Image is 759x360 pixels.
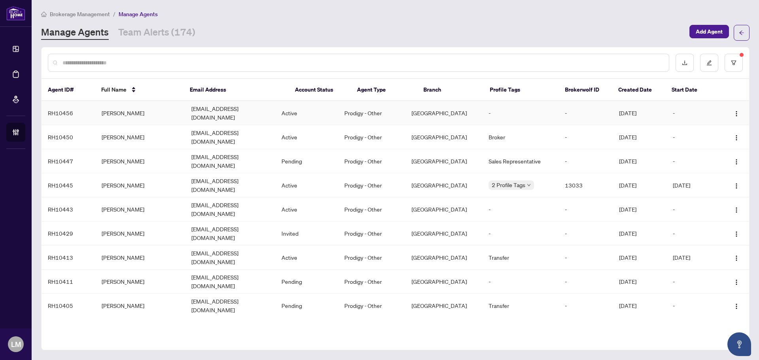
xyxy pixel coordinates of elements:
[289,79,351,101] th: Account Status
[185,101,275,125] td: [EMAIL_ADDRESS][DOMAIN_NAME]
[730,155,743,167] button: Logo
[559,270,612,294] td: -
[405,221,482,246] td: [GEOGRAPHIC_DATA]
[275,173,338,197] td: Active
[417,79,483,101] th: Branch
[739,30,744,36] span: arrow-left
[275,246,338,270] td: Active
[559,197,612,221] td: -
[95,246,185,270] td: [PERSON_NAME]
[95,125,185,149] td: [PERSON_NAME]
[405,294,482,318] td: [GEOGRAPHIC_DATA]
[42,125,95,149] td: RH10450
[119,11,158,18] span: Manage Agents
[275,125,338,149] td: Active
[613,294,666,318] td: [DATE]
[730,275,743,288] button: Logo
[41,11,47,17] span: home
[185,246,275,270] td: [EMAIL_ADDRESS][DOMAIN_NAME]
[11,339,21,350] span: LM
[275,221,338,246] td: Invited
[492,180,525,189] span: 2 Profile Tags
[185,149,275,173] td: [EMAIL_ADDRESS][DOMAIN_NAME]
[42,270,95,294] td: RH10411
[483,79,559,101] th: Profile Tags
[733,303,740,309] img: Logo
[338,246,405,270] td: Prodigy - Other
[730,227,743,240] button: Logo
[559,125,612,149] td: -
[185,270,275,294] td: [EMAIL_ADDRESS][DOMAIN_NAME]
[482,270,559,294] td: -
[612,79,665,101] th: Created Date
[559,101,612,125] td: -
[405,125,482,149] td: [GEOGRAPHIC_DATA]
[733,231,740,237] img: Logo
[666,246,720,270] td: [DATE]
[95,197,185,221] td: [PERSON_NAME]
[482,197,559,221] td: -
[613,246,666,270] td: [DATE]
[666,197,720,221] td: -
[42,246,95,270] td: RH10413
[101,85,126,94] span: Full Name
[275,101,338,125] td: Active
[405,197,482,221] td: [GEOGRAPHIC_DATA]
[696,25,723,38] span: Add Agent
[666,221,720,246] td: -
[185,294,275,318] td: [EMAIL_ADDRESS][DOMAIN_NAME]
[731,60,736,66] span: filter
[42,221,95,246] td: RH10429
[666,101,720,125] td: -
[733,135,740,141] img: Logo
[482,221,559,246] td: -
[95,79,183,101] th: Full Name
[95,294,185,318] td: [PERSON_NAME]
[559,79,612,101] th: Brokerwolf ID
[666,149,720,173] td: -
[41,26,109,40] a: Manage Agents
[727,332,751,356] button: Open asap
[95,221,185,246] td: [PERSON_NAME]
[351,79,417,101] th: Agent Type
[730,131,743,143] button: Logo
[185,221,275,246] td: [EMAIL_ADDRESS][DOMAIN_NAME]
[185,125,275,149] td: [EMAIL_ADDRESS][DOMAIN_NAME]
[733,255,740,261] img: Logo
[338,125,405,149] td: Prodigy - Other
[706,60,712,66] span: edit
[185,197,275,221] td: [EMAIL_ADDRESS][DOMAIN_NAME]
[95,173,185,197] td: [PERSON_NAME]
[338,101,405,125] td: Prodigy - Other
[730,203,743,216] button: Logo
[613,221,666,246] td: [DATE]
[666,270,720,294] td: -
[733,159,740,165] img: Logo
[338,294,405,318] td: Prodigy - Other
[613,173,666,197] td: [DATE]
[405,101,482,125] td: [GEOGRAPHIC_DATA]
[42,79,95,101] th: Agent ID#
[275,294,338,318] td: Pending
[42,149,95,173] td: RH10447
[275,149,338,173] td: Pending
[676,54,694,72] button: download
[482,246,559,270] td: Transfer
[730,299,743,312] button: Logo
[559,246,612,270] td: -
[613,101,666,125] td: [DATE]
[666,294,720,318] td: -
[42,197,95,221] td: RH10443
[559,294,612,318] td: -
[42,294,95,318] td: RH10405
[95,149,185,173] td: [PERSON_NAME]
[338,221,405,246] td: Prodigy - Other
[700,54,718,72] button: edit
[613,125,666,149] td: [DATE]
[613,149,666,173] td: [DATE]
[482,294,559,318] td: Transfer
[613,270,666,294] td: [DATE]
[118,26,195,40] a: Team Alerts (174)
[275,270,338,294] td: Pending
[730,107,743,119] button: Logo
